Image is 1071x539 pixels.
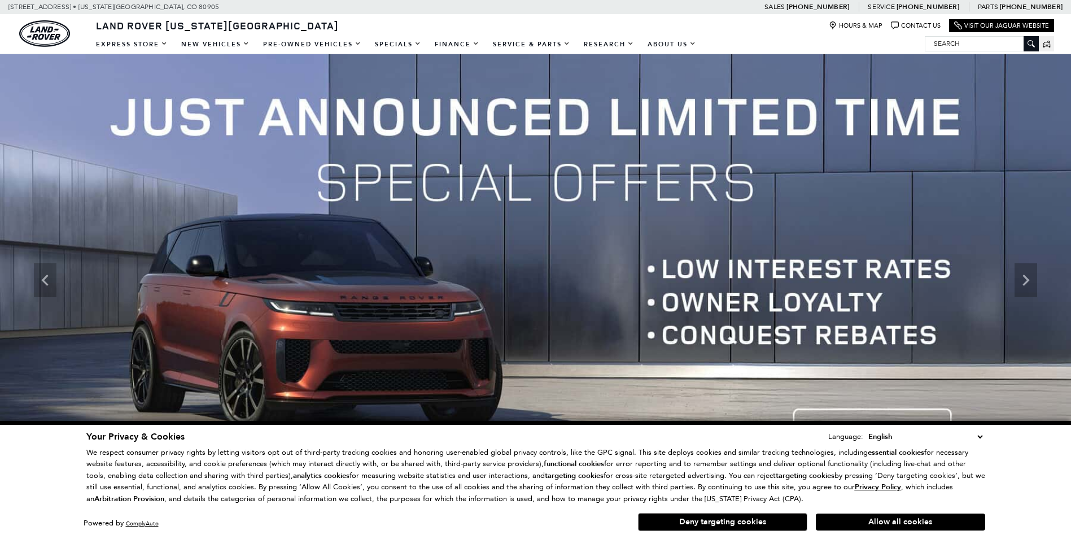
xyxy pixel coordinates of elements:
[256,34,368,54] a: Pre-Owned Vehicles
[786,2,849,11] a: [PHONE_NUMBER]
[897,2,959,11] a: [PHONE_NUMBER]
[891,21,941,30] a: Contact Us
[1015,263,1037,297] div: Next
[855,482,901,492] u: Privacy Policy
[868,3,894,11] span: Service
[19,20,70,47] a: land-rover
[641,34,703,54] a: About Us
[764,3,785,11] span: Sales
[829,21,882,30] a: Hours & Map
[428,34,486,54] a: Finance
[89,34,174,54] a: EXPRESS STORE
[94,494,164,504] strong: Arbitration Provision
[816,514,985,531] button: Allow all cookies
[1000,2,1063,11] a: [PHONE_NUMBER]
[8,3,219,11] a: [STREET_ADDRESS] • [US_STATE][GEOGRAPHIC_DATA], CO 80905
[545,471,604,481] strong: targeting cookies
[86,447,985,505] p: We respect consumer privacy rights by letting visitors opt out of third-party tracking cookies an...
[868,447,924,458] strong: essential cookies
[174,34,256,54] a: New Vehicles
[865,431,985,443] select: Language Select
[84,520,159,527] div: Powered by
[19,20,70,47] img: Land Rover
[96,19,339,32] span: Land Rover [US_STATE][GEOGRAPHIC_DATA]
[577,34,641,54] a: Research
[544,459,604,469] strong: functional cookies
[368,34,428,54] a: Specials
[89,34,703,54] nav: Main Navigation
[954,21,1049,30] a: Visit Our Jaguar Website
[126,520,159,527] a: ComplyAuto
[925,37,1038,50] input: Search
[34,263,56,297] div: Previous
[486,34,577,54] a: Service & Parts
[855,483,901,491] a: Privacy Policy
[86,431,185,443] span: Your Privacy & Cookies
[978,3,998,11] span: Parts
[638,513,807,531] button: Deny targeting cookies
[293,471,349,481] strong: analytics cookies
[776,471,834,481] strong: targeting cookies
[828,433,863,440] div: Language:
[89,19,346,32] a: Land Rover [US_STATE][GEOGRAPHIC_DATA]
